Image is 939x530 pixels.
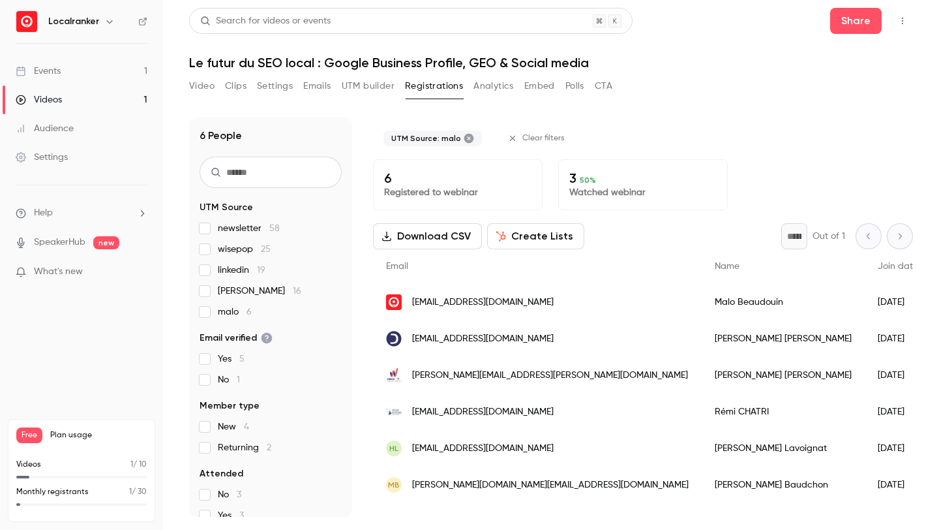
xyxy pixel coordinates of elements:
[218,285,301,298] span: [PERSON_NAME]
[218,509,244,522] span: Yes
[93,236,119,249] span: new
[702,467,865,503] div: [PERSON_NAME] Baudchon
[48,15,99,28] h6: Localranker
[16,151,68,164] div: Settings
[218,488,241,501] span: No
[269,224,280,233] span: 58
[464,133,474,144] button: Remove "malo" from selected "UTM Source" filter
[503,128,573,149] button: Clear filters
[386,262,408,271] span: Email
[388,479,400,491] span: MB
[261,245,271,254] span: 25
[16,93,62,106] div: Videos
[34,236,85,249] a: SpeakerHub
[218,305,252,319] span: malo
[239,354,245,364] span: 5
[200,201,253,214] span: UTM Source
[595,76,612,97] button: CTA
[218,420,249,433] span: New
[412,405,554,419] span: [EMAIL_ADDRESS][DOMAIN_NAME]
[218,352,245,366] span: Yes
[200,467,243,480] span: Attended
[412,332,554,346] span: [EMAIL_ADDRESS][DOMAIN_NAME]
[218,264,265,277] span: linkedin
[303,76,331,97] button: Emails
[412,369,688,382] span: [PERSON_NAME][EMAIL_ADDRESS][PERSON_NAME][DOMAIN_NAME]
[878,262,918,271] span: Join date
[218,441,271,454] span: Returning
[522,133,565,144] span: Clear filters
[524,76,555,97] button: Embed
[487,223,584,249] button: Create Lists
[16,122,74,135] div: Audience
[267,443,271,452] span: 2
[865,357,931,394] div: [DATE]
[129,488,132,496] span: 1
[246,307,252,317] span: 6
[239,511,244,520] span: 3
[565,76,584,97] button: Polls
[130,461,133,469] span: 1
[129,486,147,498] p: / 30
[189,76,215,97] button: Video
[16,486,89,498] p: Monthly registrants
[34,265,83,279] span: What's new
[386,331,402,347] img: digitaleo.com
[865,284,931,320] div: [DATE]
[16,206,147,220] li: help-dropdown-opener
[16,65,61,78] div: Events
[391,133,461,144] span: UTM Source: malo
[218,243,271,256] span: wisepop
[715,262,739,271] span: Name
[405,76,463,97] button: Registrations
[130,459,147,471] p: / 10
[412,442,554,456] span: [EMAIL_ADDRESS][DOMAIN_NAME]
[389,443,398,454] span: HL
[50,430,147,441] span: Plan usage
[244,422,249,431] span: 4
[342,76,395,97] button: UTM builder
[865,394,931,430] div: [DATE]
[569,186,717,199] p: Watched webinar
[237,490,241,499] span: 3
[384,186,531,199] p: Registered to webinar
[200,332,273,345] span: Email verified
[200,128,242,144] h1: 6 People
[386,294,402,310] img: localranker.fr
[865,320,931,357] div: [DATE]
[702,284,865,320] div: Malo Beaudouin
[237,375,240,384] span: 1
[812,230,845,243] p: Out of 1
[257,266,265,275] span: 19
[892,10,913,31] button: Top Bar Actions
[865,430,931,467] div: [DATE]
[473,76,514,97] button: Analytics
[412,296,554,309] span: [EMAIL_ADDRESS][DOMAIN_NAME]
[200,14,331,28] div: Search for videos or events
[702,394,865,430] div: Rémi CHATRI
[34,206,53,220] span: Help
[384,170,531,186] p: 6
[189,55,913,70] h1: Le futur du SEO local : Google Business Profile, GEO & Social media
[373,223,482,249] button: Download CSV
[16,11,37,32] img: Localranker
[865,467,931,503] div: [DATE]
[218,222,280,235] span: newsletter
[16,428,42,443] span: Free
[702,320,865,357] div: [PERSON_NAME] [PERSON_NAME]
[386,404,402,420] img: vigny-depierre.com
[412,478,689,492] span: [PERSON_NAME][DOMAIN_NAME][EMAIL_ADDRESS][DOMAIN_NAME]
[386,367,402,383] img: fimeco.fr
[702,357,865,394] div: [PERSON_NAME] [PERSON_NAME]
[293,287,301,296] span: 16
[702,430,865,467] div: [PERSON_NAME] Lavoignat
[225,76,246,97] button: Clips
[257,76,293,97] button: Settings
[830,8,882,34] button: Share
[218,373,240,386] span: No
[569,170,717,186] p: 3
[200,399,260,413] span: Member type
[580,176,596,185] span: 50 %
[16,459,41,471] p: Videos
